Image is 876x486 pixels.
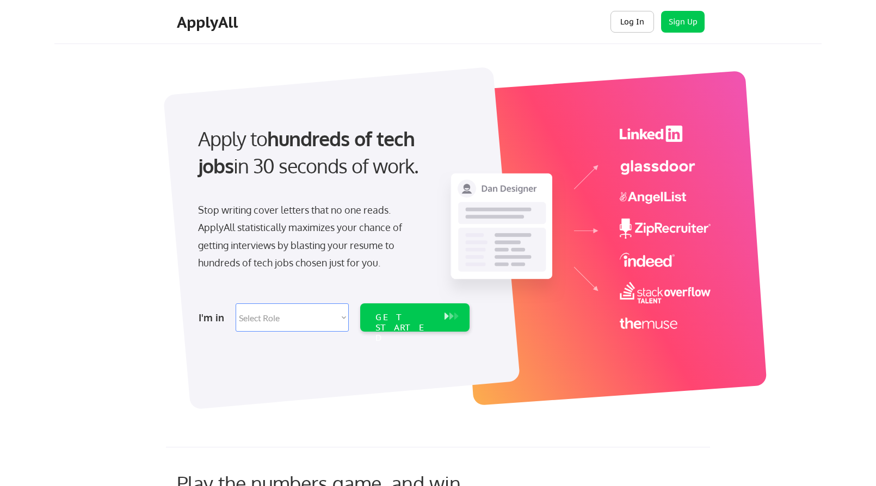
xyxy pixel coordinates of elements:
[610,11,654,33] button: Log In
[661,11,705,33] button: Sign Up
[375,312,434,344] div: GET STARTED
[199,309,229,326] div: I'm in
[198,126,420,178] strong: hundreds of tech jobs
[177,13,241,32] div: ApplyAll
[198,201,422,272] div: Stop writing cover letters that no one reads. ApplyAll statistically maximizes your chance of get...
[198,125,465,180] div: Apply to in 30 seconds of work.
